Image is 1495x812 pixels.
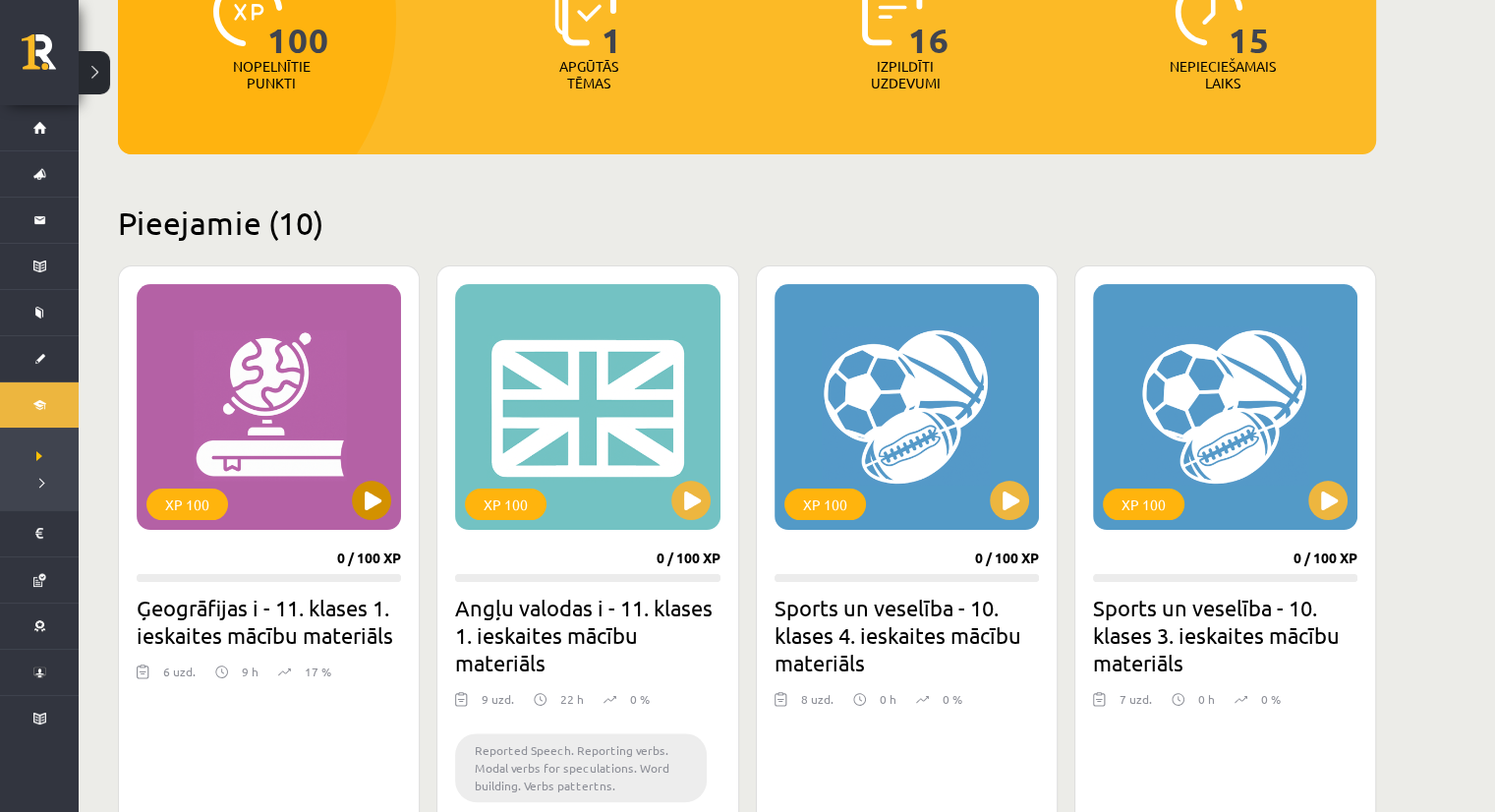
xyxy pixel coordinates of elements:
[1103,489,1184,520] div: XP 100
[455,594,719,676] h2: Angļu valodas i - 11. klases 1. ieskaites mācību materiāls
[233,58,311,91] p: Nopelnītie punkti
[630,690,650,708] p: 0 %
[943,690,962,708] p: 0 %
[550,58,627,91] p: Apgūtās tēmas
[242,663,259,680] p: 9 h
[163,663,196,692] div: 6 uzd.
[784,489,866,520] div: XP 100
[1261,690,1281,708] p: 0 %
[1093,594,1357,676] h2: Sports un veselība - 10. klases 3. ieskaites mācību materiāls
[1120,690,1152,720] div: 7 uzd.
[146,489,228,520] div: XP 100
[880,690,896,708] p: 0 h
[867,58,944,91] p: Izpildīti uzdevumi
[775,594,1039,676] h2: Sports un veselība - 10. klases 4. ieskaites mācību materiāls
[305,663,331,680] p: 17 %
[801,690,834,720] div: 8 uzd.
[465,489,546,520] div: XP 100
[1170,58,1276,91] p: Nepieciešamais laiks
[22,34,79,84] a: Rīgas 1. Tālmācības vidusskola
[455,733,706,802] li: Reported Speech. Reporting verbs. Modal verbs for speculations. Word building. Verbs pattertns.
[482,690,514,720] div: 9 uzd.
[137,594,401,649] h2: Ģeogrāfijas i - 11. klases 1. ieskaites mācību materiāls
[560,690,584,708] p: 22 h
[118,203,1376,242] h2: Pieejamie (10)
[1198,690,1215,708] p: 0 h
